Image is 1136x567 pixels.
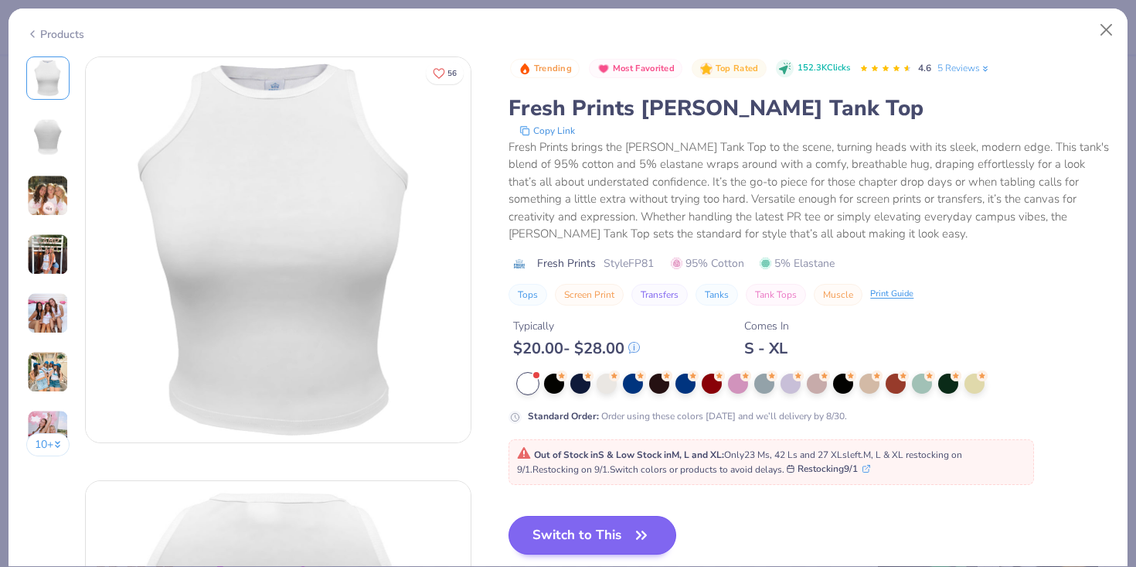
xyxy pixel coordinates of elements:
img: Top Rated sort [700,63,713,75]
div: Typically [513,318,640,334]
strong: & Low Stock in M, L and XL : [607,449,724,461]
button: Badge Button [510,59,580,79]
span: Top Rated [716,64,759,73]
button: 10+ [26,433,70,456]
button: Like [426,62,464,84]
button: Tank Tops [746,284,806,306]
span: Style FP81 [604,255,654,272]
div: Products [26,26,84,43]
span: 56 [447,70,457,77]
button: Tops [508,284,547,306]
img: User generated content [27,175,69,217]
div: Fresh Prints [PERSON_NAME] Tank Top [508,94,1110,123]
div: S - XL [744,339,789,358]
span: 5% Elastane [760,255,835,272]
img: Trending sort [519,63,531,75]
span: 152.3K Clicks [798,62,850,75]
button: Badge Button [692,59,766,79]
img: User generated content [27,351,69,393]
button: Tanks [696,284,738,306]
div: Print Guide [870,288,913,301]
img: User generated content [27,234,69,275]
button: copy to clipboard [515,123,580,138]
img: Most Favorited sort [597,63,610,75]
button: Transfers [631,284,688,306]
img: Front [29,60,66,97]
img: Back [29,118,66,155]
span: 95% Cotton [671,255,744,272]
img: Front [86,57,471,442]
strong: Standard Order : [528,410,599,422]
div: 4.6 Stars [859,56,912,81]
button: Screen Print [555,284,624,306]
img: User generated content [27,410,69,452]
img: User generated content [27,292,69,334]
span: Trending [534,64,572,73]
a: 5 Reviews [937,61,991,75]
button: Muscle [814,284,862,306]
div: Order using these colors [DATE] and we’ll delivery by 8/30. [528,409,847,423]
span: Most Favorited [613,64,675,73]
div: $ 20.00 - $ 28.00 [513,339,640,358]
span: Fresh Prints [537,255,596,272]
div: Comes In [744,318,789,334]
span: 4.6 [918,62,931,74]
div: Fresh Prints brings the [PERSON_NAME] Tank Top to the scene, turning heads with its sleek, modern... [508,138,1110,243]
button: Close [1092,15,1121,45]
button: Badge Button [589,59,682,79]
strong: Out of Stock in S [534,449,607,461]
span: Only 23 Ms, 42 Ls and 27 XLs left. M, L & XL restocking on 9/1. Restocking on 9/1. Switch colors ... [517,449,962,476]
img: brand logo [508,258,529,270]
button: Switch to This [508,516,676,555]
button: Restocking9/1 [787,462,870,476]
